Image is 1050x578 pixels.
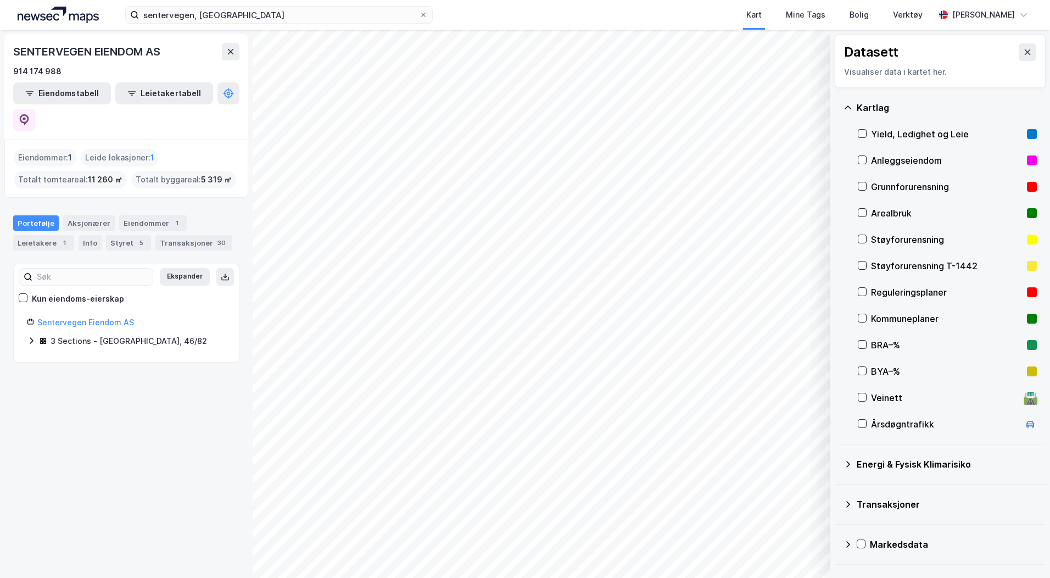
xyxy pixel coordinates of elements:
[63,215,115,231] div: Aksjonærer
[150,151,154,164] span: 1
[139,7,419,23] input: Søk på adresse, matrikkel, gårdeiere, leietakere eller personer
[870,538,1037,551] div: Markedsdata
[844,43,898,61] div: Datasett
[871,418,1019,431] div: Årsdøgntrafikk
[871,154,1023,167] div: Anleggseiendom
[13,235,74,251] div: Leietakere
[131,171,236,188] div: Totalt byggareal :
[13,43,163,60] div: SENTERVEGEN EIENDOM AS
[88,173,122,186] span: 11 260 ㎡
[871,286,1023,299] div: Reguleringsplaner
[68,151,72,164] span: 1
[18,7,99,23] img: logo.a4113a55bc3d86da70a041830d287a7e.svg
[215,237,228,248] div: 30
[871,259,1023,273] div: Støyforurensning T-1442
[1023,391,1038,405] div: 🛣️
[871,207,1023,220] div: Arealbruk
[37,318,134,327] a: Sentervegen Eiendom AS
[13,82,111,104] button: Eiendomstabell
[32,269,153,285] input: Søk
[13,215,59,231] div: Portefølje
[871,365,1023,378] div: BYA–%
[871,338,1023,352] div: BRA–%
[850,8,869,21] div: Bolig
[59,237,70,248] div: 1
[136,237,147,248] div: 5
[81,149,159,166] div: Leide lokasjoner :
[14,149,76,166] div: Eiendommer :
[14,171,127,188] div: Totalt tomteareal :
[871,180,1023,193] div: Grunnforurensning
[857,458,1037,471] div: Energi & Fysisk Klimarisiko
[746,8,762,21] div: Kart
[13,65,62,78] div: 914 174 988
[79,235,102,251] div: Info
[871,127,1023,141] div: Yield, Ledighet og Leie
[857,101,1037,114] div: Kartlag
[160,268,210,286] button: Ekspander
[32,292,124,305] div: Kun eiendoms-eierskap
[871,312,1023,325] div: Kommuneplaner
[871,391,1019,404] div: Veinett
[995,525,1050,578] iframe: Chat Widget
[871,233,1023,246] div: Støyforurensning
[171,218,182,229] div: 1
[106,235,151,251] div: Styret
[119,215,187,231] div: Eiendommer
[201,173,232,186] span: 5 319 ㎡
[952,8,1015,21] div: [PERSON_NAME]
[857,498,1037,511] div: Transaksjoner
[893,8,923,21] div: Verktøy
[115,82,213,104] button: Leietakertabell
[844,65,1036,79] div: Visualiser data i kartet her.
[51,335,207,348] div: 3 Sections - [GEOGRAPHIC_DATA], 46/82
[786,8,825,21] div: Mine Tags
[155,235,232,251] div: Transaksjoner
[995,525,1050,578] div: Kontrollprogram for chat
